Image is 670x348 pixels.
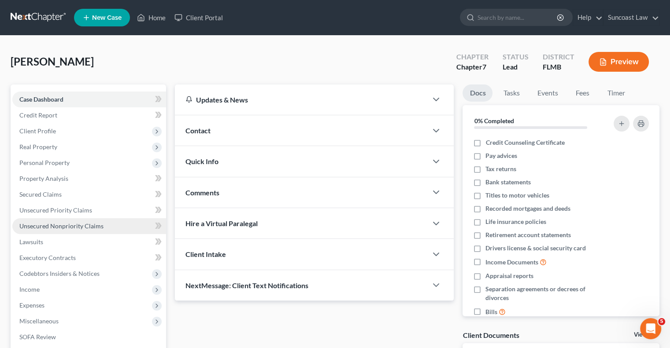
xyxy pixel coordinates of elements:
[456,62,489,72] div: Chapter
[478,9,558,26] input: Search by name...
[485,138,564,147] span: Credit Counseling Certificate
[456,52,489,62] div: Chapter
[19,127,56,135] span: Client Profile
[634,332,656,338] a: View All
[92,15,122,21] span: New Case
[19,238,43,245] span: Lawsuits
[600,84,632,102] a: Timer
[12,218,166,234] a: Unsecured Nonpriority Claims
[12,92,166,107] a: Case Dashboard
[19,159,70,166] span: Personal Property
[463,84,492,102] a: Docs
[11,55,94,68] span: [PERSON_NAME]
[485,204,570,213] span: Recorded mortgages and deeds
[485,165,516,173] span: Tax returns
[485,258,538,267] span: Income Documents
[496,84,526,102] a: Tasks
[19,270,100,277] span: Codebtors Insiders & Notices
[19,301,44,309] span: Expenses
[19,317,59,325] span: Miscellaneous
[589,52,649,72] button: Preview
[658,318,665,325] span: 5
[485,271,533,280] span: Appraisal reports
[185,157,218,165] span: Quick Info
[485,178,531,187] span: Bank statements
[12,250,166,266] a: Executory Contracts
[19,175,68,182] span: Property Analysis
[474,117,514,125] strong: 0% Completed
[463,330,519,340] div: Client Documents
[19,143,57,150] span: Real Property
[12,107,166,123] a: Credit Report
[568,84,596,102] a: Fees
[185,219,258,227] span: Hire a Virtual Paralegal
[170,10,227,26] a: Client Portal
[19,254,76,261] span: Executory Contracts
[185,95,417,104] div: Updates & News
[482,62,486,71] span: 7
[543,52,574,62] div: District
[12,171,166,187] a: Property Analysis
[185,188,219,197] span: Comments
[12,187,166,202] a: Secured Claims
[503,62,529,72] div: Lead
[530,84,565,102] a: Events
[185,126,211,135] span: Contact
[485,151,517,160] span: Pay advices
[485,285,603,302] span: Separation agreements or decrees of divorces
[12,234,166,250] a: Lawsuits
[19,333,56,341] span: SOFA Review
[185,250,226,258] span: Client Intake
[640,318,661,339] iframe: Intercom live chat
[485,231,571,239] span: Retirement account statements
[19,111,57,119] span: Credit Report
[133,10,170,26] a: Home
[19,222,104,230] span: Unsecured Nonpriority Claims
[185,281,308,289] span: NextMessage: Client Text Notifications
[19,206,92,214] span: Unsecured Priority Claims
[503,52,529,62] div: Status
[603,10,659,26] a: Suncoast Law
[12,329,166,345] a: SOFA Review
[485,244,586,253] span: Drivers license & social security card
[485,308,497,316] span: Bills
[485,217,546,226] span: Life insurance policies
[573,10,603,26] a: Help
[543,62,574,72] div: FLMB
[485,191,549,200] span: Titles to motor vehicles
[12,202,166,218] a: Unsecured Priority Claims
[19,190,62,198] span: Secured Claims
[19,95,63,103] span: Case Dashboard
[19,286,40,293] span: Income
